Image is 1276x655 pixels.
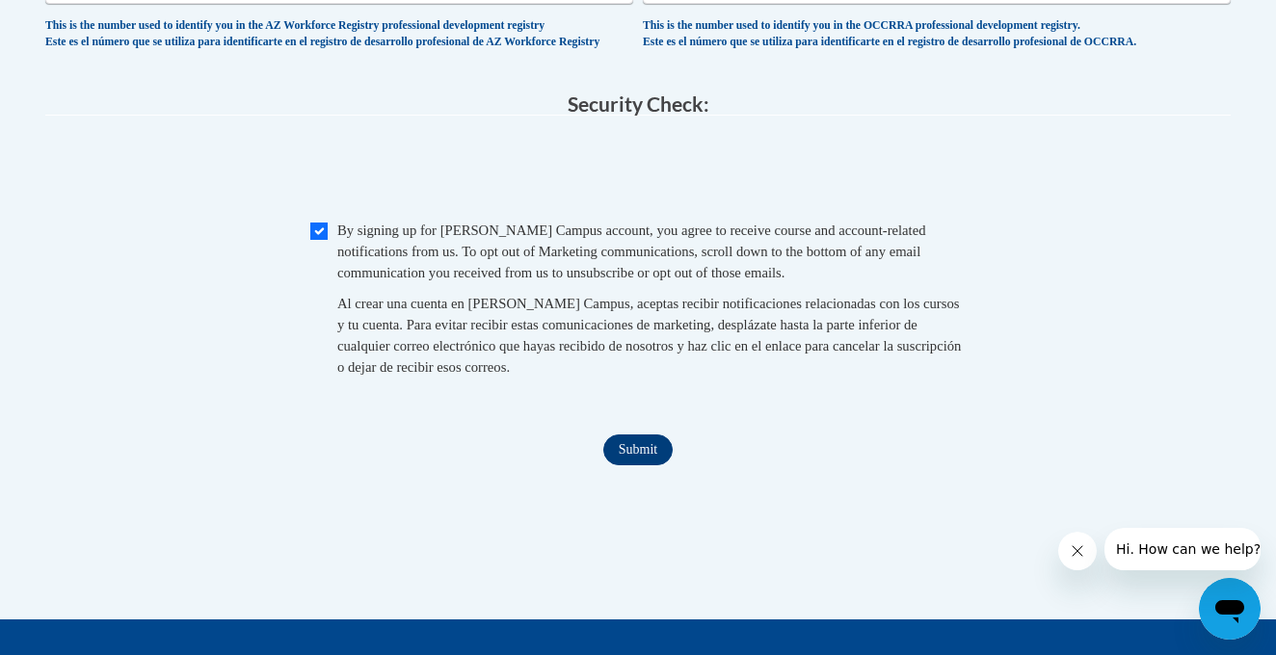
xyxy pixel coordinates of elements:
iframe: reCAPTCHA [492,135,784,210]
iframe: Button to launch messaging window [1199,578,1261,640]
div: This is the number used to identify you in the OCCRRA professional development registry. Este es ... [643,18,1231,50]
iframe: Close message [1058,532,1097,570]
span: Security Check: [568,92,709,116]
iframe: Message from company [1104,528,1261,570]
div: This is the number used to identify you in the AZ Workforce Registry professional development reg... [45,18,633,50]
span: By signing up for [PERSON_NAME] Campus account, you agree to receive course and account-related n... [337,223,926,280]
span: Al crear una cuenta en [PERSON_NAME] Campus, aceptas recibir notificaciones relacionadas con los ... [337,296,961,375]
input: Submit [603,434,673,465]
